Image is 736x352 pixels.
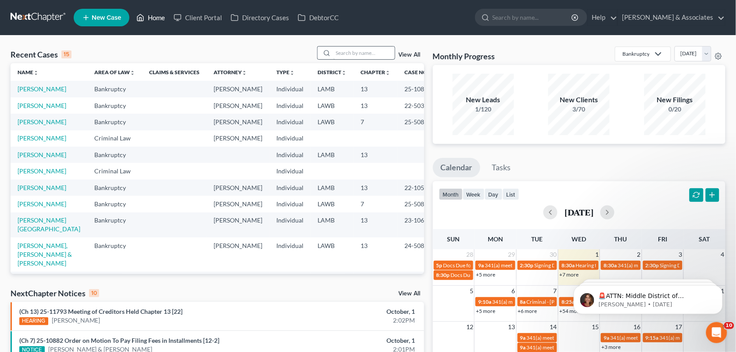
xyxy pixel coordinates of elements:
[520,344,526,351] span: 9a
[399,291,421,297] a: View All
[269,163,311,179] td: Individual
[333,47,395,59] input: Search by name...
[87,130,142,147] td: Criminal Law
[622,50,650,57] div: Bankruptcy
[18,118,66,126] a: [PERSON_NAME]
[488,235,503,243] span: Mon
[443,262,562,269] span: Docs Due for [PERSON_NAME] & [PERSON_NAME]
[397,237,439,271] td: 24-50845
[311,272,354,288] td: LAMB
[465,322,474,332] span: 12
[11,288,99,298] div: NextChapter Notices
[18,184,66,191] a: [PERSON_NAME]
[469,286,474,296] span: 5
[293,10,343,25] a: DebtorCC
[610,334,695,341] span: 341(a) meeting for [PERSON_NAME]
[311,180,354,196] td: LAMB
[453,105,514,114] div: 1/120
[527,344,611,351] span: 341(a) meeting for [PERSON_NAME]
[269,114,311,130] td: Individual
[318,69,347,75] a: Districtunfold_more
[269,97,311,114] td: Individual
[476,308,495,314] a: +5 more
[19,337,219,344] a: (Ch 7) 25-10882 Order on Motion To Pay Filing Fees in Installments [12-2]
[269,212,311,237] td: Individual
[532,235,543,243] span: Tue
[433,51,495,61] h3: Monthly Progress
[18,216,80,233] a: [PERSON_NAME][GEOGRAPHIC_DATA]
[678,249,683,260] span: 3
[207,180,269,196] td: [PERSON_NAME]
[242,70,247,75] i: unfold_more
[132,10,169,25] a: Home
[520,298,526,305] span: 8a
[453,95,514,105] div: New Leads
[354,196,397,212] td: 7
[549,322,558,332] span: 14
[485,188,503,200] button: day
[478,262,484,269] span: 9a
[354,114,397,130] td: 7
[87,163,142,179] td: Criminal Law
[484,158,519,177] a: Tasks
[19,308,182,315] a: (Ch 13) 25-11793 Meeting of Creditors Held Chapter 13 [22]
[399,52,421,58] a: View All
[646,334,659,341] span: 9:15a
[354,237,397,271] td: 13
[493,9,573,25] input: Search by name...
[18,167,66,175] a: [PERSON_NAME]
[89,289,99,297] div: 10
[87,196,142,212] td: Bankruptcy
[214,69,247,75] a: Attorneyunfold_more
[18,134,66,142] a: [PERSON_NAME]
[397,196,439,212] td: 25-50872
[311,196,354,212] td: LAWB
[311,81,354,97] td: LAMB
[535,262,660,269] span: Signing Date for [PERSON_NAME] & [PERSON_NAME]
[18,69,39,75] a: Nameunfold_more
[520,334,526,341] span: 9a
[436,272,450,278] span: 8:30p
[207,81,269,97] td: [PERSON_NAME]
[476,271,495,278] a: +5 more
[38,25,149,102] span: 🚨ATTN: Middle District of [US_STATE] The court has added a new Credit Counseling Field that we ne...
[549,249,558,260] span: 30
[18,200,66,208] a: [PERSON_NAME]
[269,180,311,196] td: Individual
[604,262,617,269] span: 8:30a
[87,272,142,288] td: Bankruptcy
[724,322,734,329] span: 10
[562,262,575,269] span: 8:30a
[601,344,621,350] a: +3 more
[644,95,706,105] div: New Filings
[87,97,142,114] td: Bankruptcy
[518,308,537,314] a: +6 more
[492,298,577,305] span: 341(a) meeting for [PERSON_NAME]
[507,249,516,260] span: 29
[527,298,591,305] span: Criminal - [PERSON_NAME]
[553,286,558,296] span: 7
[61,50,71,58] div: 15
[87,147,142,163] td: Bankruptcy
[92,14,121,21] span: New Case
[311,97,354,114] td: LAWB
[520,262,534,269] span: 2:30p
[618,262,702,269] span: 341(a) meeting for [PERSON_NAME]
[269,130,311,147] td: Individual
[33,70,39,75] i: unfold_more
[354,81,397,97] td: 13
[354,272,397,288] td: 7
[436,262,443,269] span: 5p
[207,272,269,288] td: [PERSON_NAME]
[354,212,397,237] td: 13
[561,267,736,328] iframe: Intercom notifications message
[397,212,439,237] td: 23-10613
[341,70,347,75] i: unfold_more
[207,114,269,130] td: [PERSON_NAME]
[397,272,439,288] td: 25-10800
[636,249,642,260] span: 2
[289,336,415,345] div: October, 1
[87,81,142,97] td: Bankruptcy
